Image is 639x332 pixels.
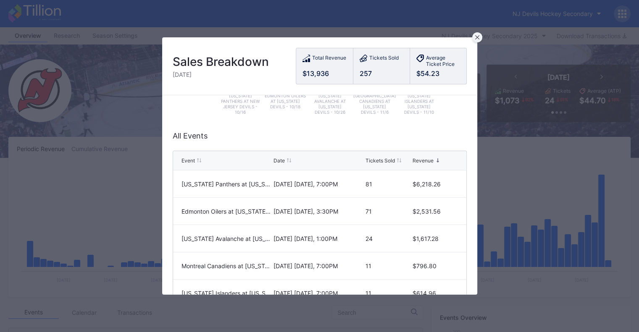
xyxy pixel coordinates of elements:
div: 71 [366,208,410,215]
div: $6,218.26 [413,180,458,188]
div: Sales Breakdown [173,55,269,69]
div: 257 [360,69,403,78]
div: [DATE] [DATE], 7:00PM [273,180,363,188]
div: [US_STATE] Avalanche at [US_STATE] Devils [181,235,271,242]
div: [DATE] [173,71,269,78]
div: All Events [173,131,467,140]
div: 24 [366,235,410,242]
div: 11 [366,262,410,269]
text: [US_STATE] Islanders at [US_STATE] Devils - 11/10 [404,93,434,115]
div: Montreal Canadiens at [US_STATE] Devils [181,262,271,269]
div: [DATE] [DATE], 7:00PM [273,290,363,297]
div: Total Revenue [312,55,346,63]
div: 81 [366,180,410,188]
div: [DATE] [DATE], 1:00PM [273,235,363,242]
div: Revenue [413,157,434,164]
div: Tickets Sold [366,157,395,164]
text: [GEOGRAPHIC_DATA] Canadiens at [US_STATE] Devils - 11/6 [353,93,396,115]
text: Edmonton Oilers at [US_STATE] Devils - 10/18 [264,93,305,109]
div: 11 [366,290,410,297]
div: Average Ticket Price [426,55,460,67]
text: [US_STATE] Panthers at New Jersey Devils - 10/16 [221,93,260,115]
div: $2,531.56 [413,208,458,215]
div: Edmonton Oilers at [US_STATE] Devils [181,208,271,215]
div: [US_STATE] Islanders at [US_STATE] Devils [181,290,271,297]
div: $13,936 [302,69,347,78]
div: Tickets Sold [369,55,399,63]
div: $614.96 [413,290,458,297]
div: [US_STATE] Panthers at [US_STATE] Devils [181,180,271,188]
div: [DATE] [DATE], 7:00PM [273,262,363,269]
div: $54.23 [416,69,460,78]
div: $796.80 [413,262,458,269]
div: Event [181,157,195,164]
div: $1,617.28 [413,235,458,242]
div: [DATE] [DATE], 3:30PM [273,208,363,215]
text: [US_STATE] Avalanche at [US_STATE] Devils - 10/26 [314,93,345,115]
div: Date [273,157,285,164]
